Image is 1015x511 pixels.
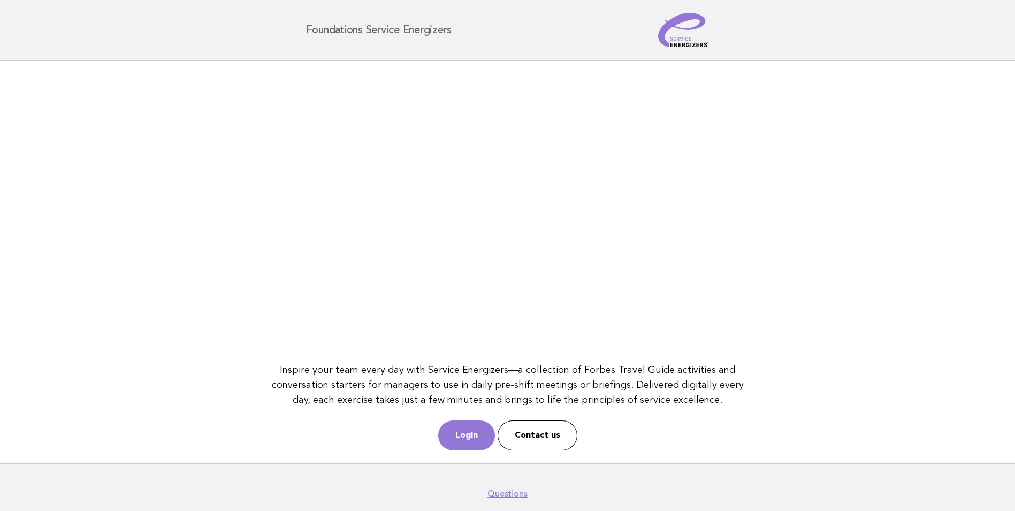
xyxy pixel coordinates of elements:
img: Service Energizers [658,13,709,47]
h1: Foundations Service Energizers [306,25,452,35]
a: Login [438,420,495,450]
a: Questions [487,489,528,499]
a: Contact us [498,420,577,450]
iframe: YouTube video player [266,73,749,345]
p: Inspire your team every day with Service Energizers—a collection of Forbes Travel Guide activitie... [266,363,749,408]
